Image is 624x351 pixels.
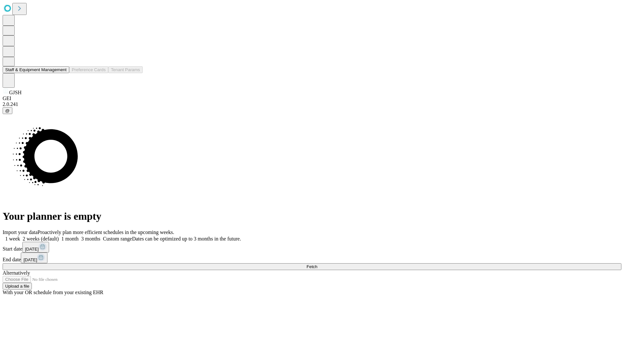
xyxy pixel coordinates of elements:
span: 1 week [5,236,20,241]
button: Upload a file [3,283,32,290]
span: Import your data [3,229,38,235]
div: 2.0.241 [3,101,621,107]
span: [DATE] [23,257,37,262]
span: GJSH [9,90,21,95]
span: Fetch [306,264,317,269]
div: Start date [3,242,621,253]
button: [DATE] [22,242,49,253]
span: With your OR schedule from your existing EHR [3,290,103,295]
button: Preference Cards [69,66,108,73]
span: 2 weeks (default) [23,236,59,241]
button: Fetch [3,263,621,270]
button: Staff & Equipment Management [3,66,69,73]
span: @ [5,108,10,113]
button: [DATE] [21,253,47,263]
h1: Your planner is empty [3,210,621,222]
span: [DATE] [25,247,39,252]
span: 3 months [81,236,100,241]
button: Tenant Params [108,66,143,73]
span: Alternatively [3,270,30,276]
span: Dates can be optimized up to 3 months in the future. [132,236,241,241]
span: 1 month [61,236,79,241]
div: End date [3,253,621,263]
span: Proactively plan more efficient schedules in the upcoming weeks. [38,229,174,235]
span: Custom range [103,236,132,241]
button: @ [3,107,12,114]
div: GEI [3,96,621,101]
